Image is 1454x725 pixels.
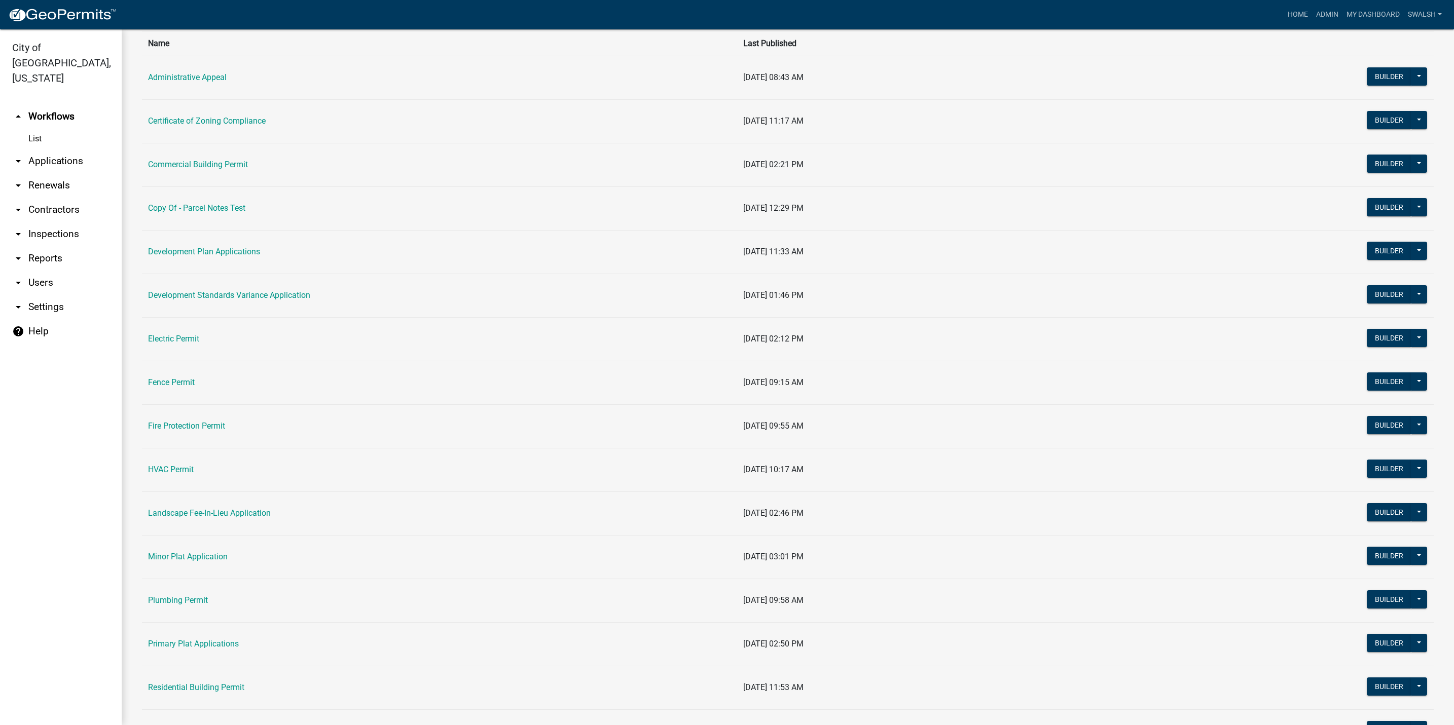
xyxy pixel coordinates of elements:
span: [DATE] 11:17 AM [743,116,804,126]
i: arrow_drop_down [12,277,24,289]
a: Certificate of Zoning Compliance [148,116,266,126]
button: Builder [1367,155,1411,173]
button: Builder [1367,372,1411,391]
span: [DATE] 02:46 PM [743,508,804,518]
i: arrow_drop_up [12,110,24,123]
button: Builder [1367,67,1411,86]
span: [DATE] 12:29 PM [743,203,804,213]
button: Builder [1367,547,1411,565]
a: Fence Permit [148,377,195,387]
button: Builder [1367,242,1411,260]
span: [DATE] 08:43 AM [743,72,804,82]
span: [DATE] 11:33 AM [743,247,804,256]
a: Administrative Appeal [148,72,227,82]
button: Builder [1367,460,1411,478]
a: Plumbing Permit [148,595,208,605]
span: [DATE] 09:55 AM [743,421,804,431]
button: Builder [1367,285,1411,303]
span: [DATE] 09:15 AM [743,377,804,387]
span: [DATE] 09:58 AM [743,595,804,605]
span: [DATE] 10:17 AM [743,465,804,474]
i: arrow_drop_down [12,204,24,216]
i: arrow_drop_down [12,155,24,167]
button: Builder [1367,198,1411,216]
a: Copy Of - Parcel Notes Test [148,203,245,213]
a: Primary Plat Applications [148,639,239,648]
a: Commercial Building Permit [148,160,248,169]
a: Development Plan Applications [148,247,260,256]
i: arrow_drop_down [12,252,24,264]
i: arrow_drop_down [12,179,24,192]
button: Builder [1367,634,1411,652]
a: Development Standards Variance Application [148,290,310,300]
a: Minor Plat Application [148,552,228,561]
a: Fire Protection Permit [148,421,225,431]
button: Builder [1367,590,1411,608]
i: arrow_drop_down [12,301,24,313]
button: Builder [1367,329,1411,347]
th: Name [142,31,737,56]
span: [DATE] 03:01 PM [743,552,804,561]
a: HVAC Permit [148,465,194,474]
button: Builder [1367,677,1411,696]
a: Residential Building Permit [148,682,244,692]
a: Landscape Fee-In-Lieu Application [148,508,271,518]
th: Last Published [737,31,1183,56]
i: arrow_drop_down [12,228,24,240]
a: Electric Permit [148,334,199,344]
button: Builder [1367,416,1411,434]
span: [DATE] 11:53 AM [743,682,804,692]
a: swalsh [1404,5,1446,24]
span: [DATE] 02:12 PM [743,334,804,344]
a: Admin [1312,5,1342,24]
button: Builder [1367,503,1411,521]
button: Builder [1367,111,1411,129]
span: [DATE] 01:46 PM [743,290,804,300]
a: Home [1284,5,1312,24]
span: [DATE] 02:21 PM [743,160,804,169]
i: help [12,325,24,337]
a: My Dashboard [1342,5,1404,24]
span: [DATE] 02:50 PM [743,639,804,648]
